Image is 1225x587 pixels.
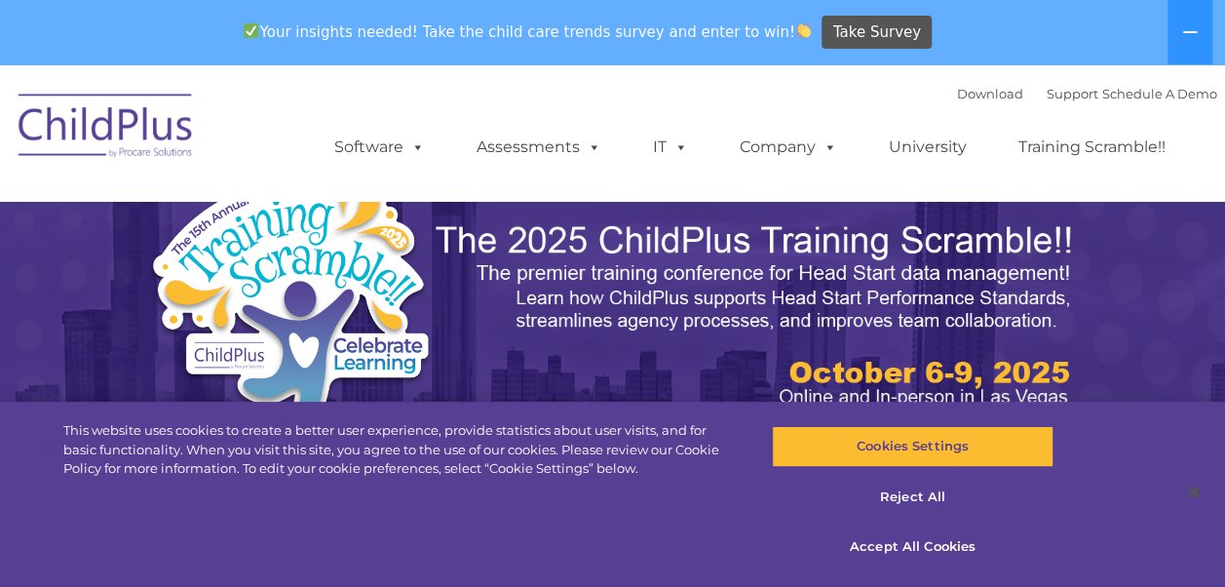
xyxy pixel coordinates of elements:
[271,129,330,143] span: Last name
[9,80,204,177] img: ChildPlus by Procare Solutions
[271,209,354,223] span: Phone number
[869,128,986,167] a: University
[63,421,735,479] div: This website uses cookies to create a better user experience, provide statistics about user visit...
[633,128,708,167] a: IT
[315,128,444,167] a: Software
[1172,471,1215,514] button: Close
[1047,86,1098,101] a: Support
[772,527,1053,567] button: Accept All Cookies
[236,13,820,51] span: Your insights needed! Take the child care trends survey and enter to win!
[720,128,857,167] a: Company
[999,128,1185,167] a: Training Scramble!!
[833,16,921,50] span: Take Survey
[957,86,1217,101] font: |
[957,86,1023,101] a: Download
[772,426,1053,467] button: Cookies Settings
[457,128,621,167] a: Assessments
[822,16,932,50] a: Take Survey
[1102,86,1217,101] a: Schedule A Demo
[244,23,258,38] img: ✅
[772,477,1053,518] button: Reject All
[796,23,811,38] img: 👏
